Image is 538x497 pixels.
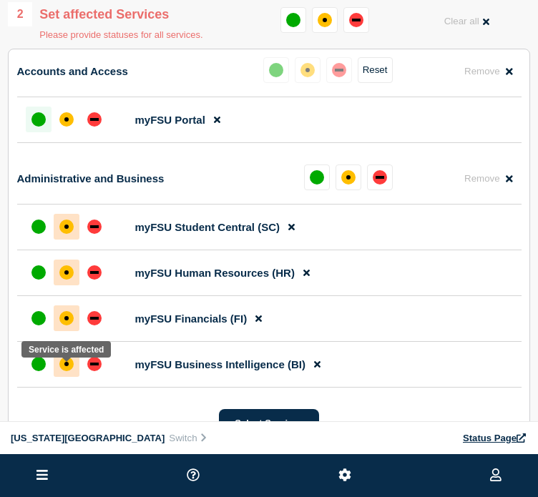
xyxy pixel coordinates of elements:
button: down [326,57,352,83]
button: Remove [456,57,522,85]
div: affected [341,170,356,184]
div: down [87,112,102,127]
div: affected [300,63,315,77]
button: affected [336,164,361,190]
span: Remove [464,66,500,77]
div: affected [59,357,74,371]
div: down [332,63,346,77]
button: Remove [456,164,522,192]
button: Select Services [219,409,318,438]
div: up [31,265,46,280]
div: Set affected Services [8,2,202,26]
p: Administrative and Business [17,172,165,184]
div: Service is affected [29,345,104,355]
span: myFSU Human Resources (HR) [135,267,295,279]
span: [US_STATE][GEOGRAPHIC_DATA] [11,433,165,443]
div: down [349,13,363,27]
button: Reset [358,57,393,83]
span: myFSU Financials (FI) [135,313,248,325]
div: up [310,170,324,184]
div: up [31,357,46,371]
div: up [286,13,300,27]
div: down [87,311,102,325]
div: down [373,170,387,184]
span: Remove [464,173,500,184]
div: affected [59,265,74,280]
div: affected [318,13,332,27]
div: down [87,357,102,371]
div: down [87,265,102,280]
p: Please provide statuses for all services. [39,29,202,40]
span: 2 [8,2,32,26]
span: myFSU Business Intelligence (BI) [135,358,305,370]
button: Clear all [436,7,498,35]
button: affected [312,7,338,33]
div: affected [59,220,74,234]
div: affected [59,311,74,325]
button: down [367,164,393,190]
button: up [304,164,330,190]
span: myFSU Portal [135,114,205,126]
button: up [280,7,306,33]
button: Switch [165,432,212,444]
button: down [343,7,369,33]
button: up [263,57,289,83]
a: Status Page [463,433,527,443]
div: down [87,220,102,234]
p: Accounts and Access [17,65,128,77]
button: affected [295,57,321,83]
span: myFSU Student Central (SC) [135,221,280,233]
div: up [31,311,46,325]
div: up [31,220,46,234]
div: affected [59,112,74,127]
div: up [31,112,46,127]
div: up [269,63,283,77]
